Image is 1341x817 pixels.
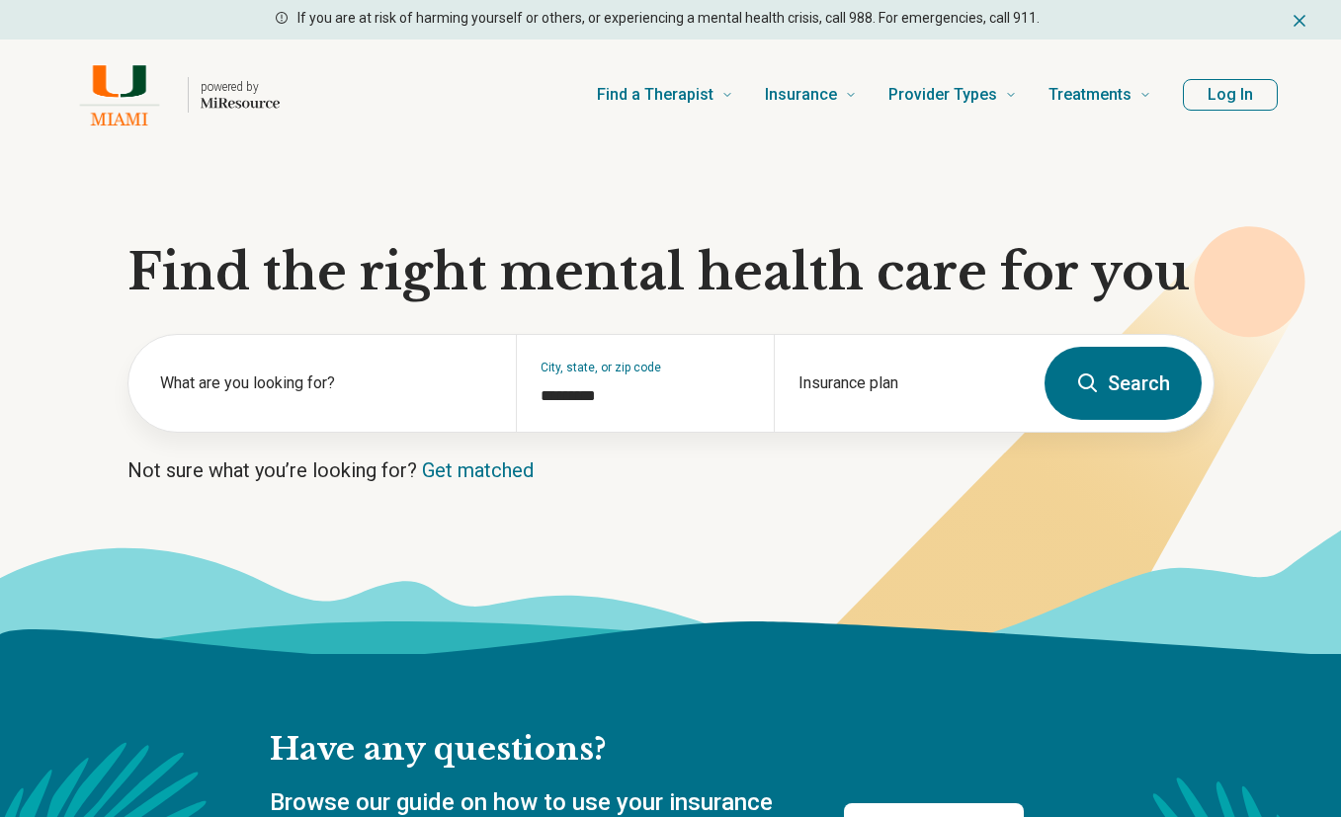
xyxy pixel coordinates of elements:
[1290,8,1309,32] button: Dismiss
[1048,81,1131,109] span: Treatments
[765,81,837,109] span: Insurance
[422,458,534,482] a: Get matched
[1045,347,1202,420] button: Search
[765,55,857,134] a: Insurance
[597,81,713,109] span: Find a Therapist
[201,79,280,95] p: powered by
[127,456,1215,484] p: Not sure what you’re looking for?
[297,8,1040,29] p: If you are at risk of harming yourself or others, or experiencing a mental health crisis, call 98...
[888,55,1017,134] a: Provider Types
[1183,79,1278,111] button: Log In
[63,63,280,126] a: Home page
[597,55,733,134] a: Find a Therapist
[127,243,1215,302] h1: Find the right mental health care for you
[1048,55,1151,134] a: Treatments
[160,371,492,395] label: What are you looking for?
[270,729,1024,771] h2: Have any questions?
[888,81,997,109] span: Provider Types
